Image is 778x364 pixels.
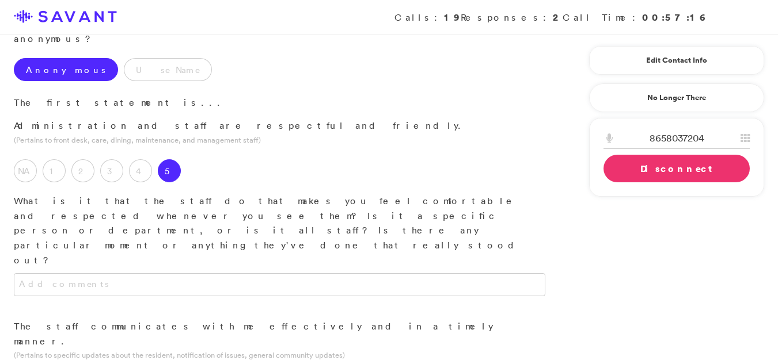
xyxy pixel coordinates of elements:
label: NA [14,159,37,182]
label: Use Name [124,58,212,81]
strong: 2 [553,11,563,24]
label: 3 [100,159,123,182]
strong: 19 [444,11,461,24]
label: 2 [71,159,94,182]
p: The staff communicates with me effectively and in a timely manner. [14,319,545,348]
label: 4 [129,159,152,182]
label: 5 [158,159,181,182]
a: Edit Contact Info [604,51,750,70]
p: Administration and staff are respectful and friendly. [14,118,545,133]
a: No Longer There [589,83,764,112]
p: (Pertains to front desk, care, dining, maintenance, and management staff) [14,135,545,145]
a: Disconnect [604,155,750,182]
p: What is it that the staff do that makes you feel comfortable and respected whenever you see them?... [14,194,545,267]
label: Anonymous [14,58,118,81]
strong: 00:57:16 [642,11,707,24]
p: (Pertains to specific updates about the resident, notification of issues, general community updates) [14,350,545,361]
p: The first statement is... [14,95,545,110]
label: 1 [43,159,66,182]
